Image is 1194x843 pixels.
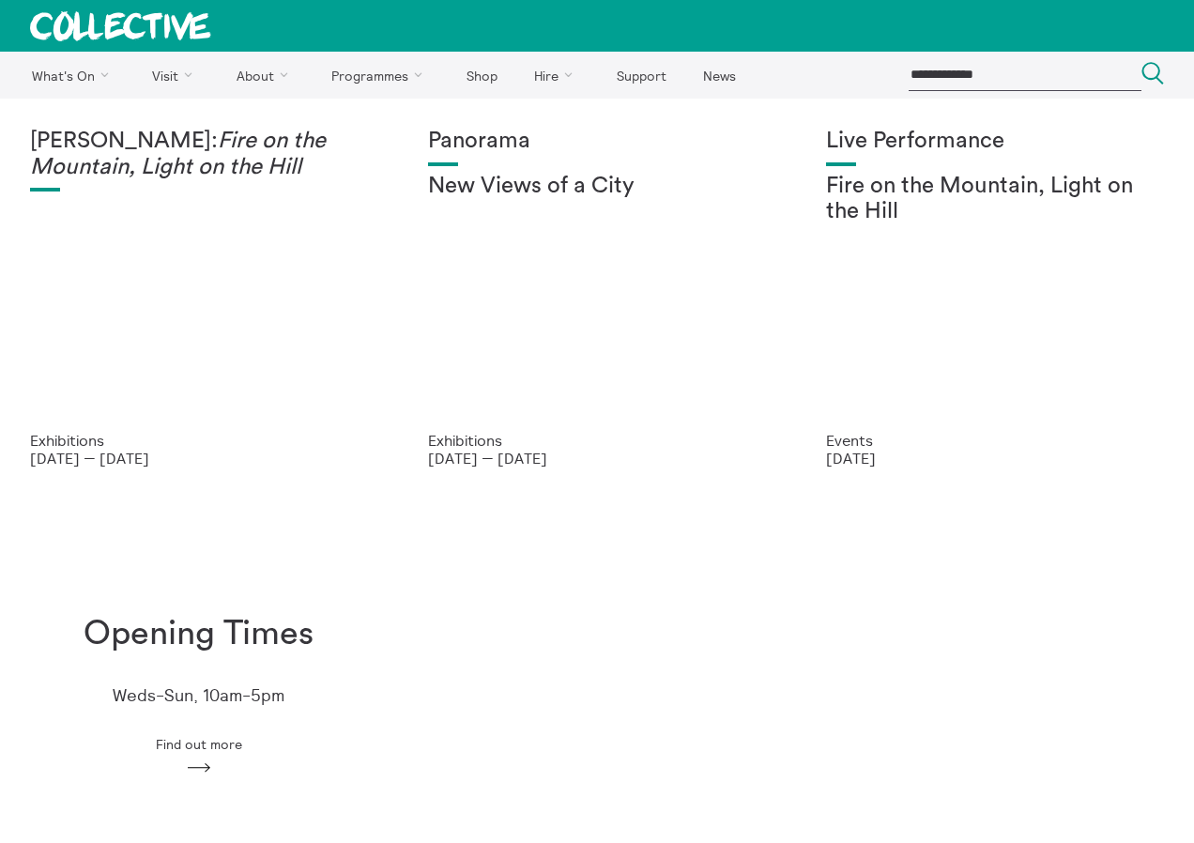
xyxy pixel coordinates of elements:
p: Exhibitions [30,432,368,449]
h1: [PERSON_NAME]: [30,129,368,180]
p: Events [826,432,1164,449]
h1: Panorama [428,129,766,155]
a: Visit [136,52,217,99]
h1: Live Performance [826,129,1164,155]
a: Programmes [315,52,447,99]
a: Photo: Eoin Carey Live Performance Fire on the Mountain, Light on the Hill Events [DATE] [796,99,1194,497]
em: Fire on the Mountain, Light on the Hill [30,130,326,178]
h2: New Views of a City [428,174,766,200]
a: Collective Panorama June 2025 small file 8 Panorama New Views of a City Exhibitions [DATE] — [DATE] [398,99,796,497]
p: Weds-Sun, 10am-5pm [113,686,284,706]
p: [DATE] — [DATE] [30,450,368,467]
a: Support [600,52,682,99]
span: Find out more [156,737,242,752]
p: [DATE] [826,450,1164,467]
a: Hire [518,52,597,99]
a: About [220,52,312,99]
a: Shop [450,52,513,99]
h2: Fire on the Mountain, Light on the Hill [826,174,1164,225]
h1: Opening Times [84,615,314,653]
p: Exhibitions [428,432,766,449]
p: [DATE] — [DATE] [428,450,766,467]
a: News [686,52,752,99]
a: What's On [15,52,132,99]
